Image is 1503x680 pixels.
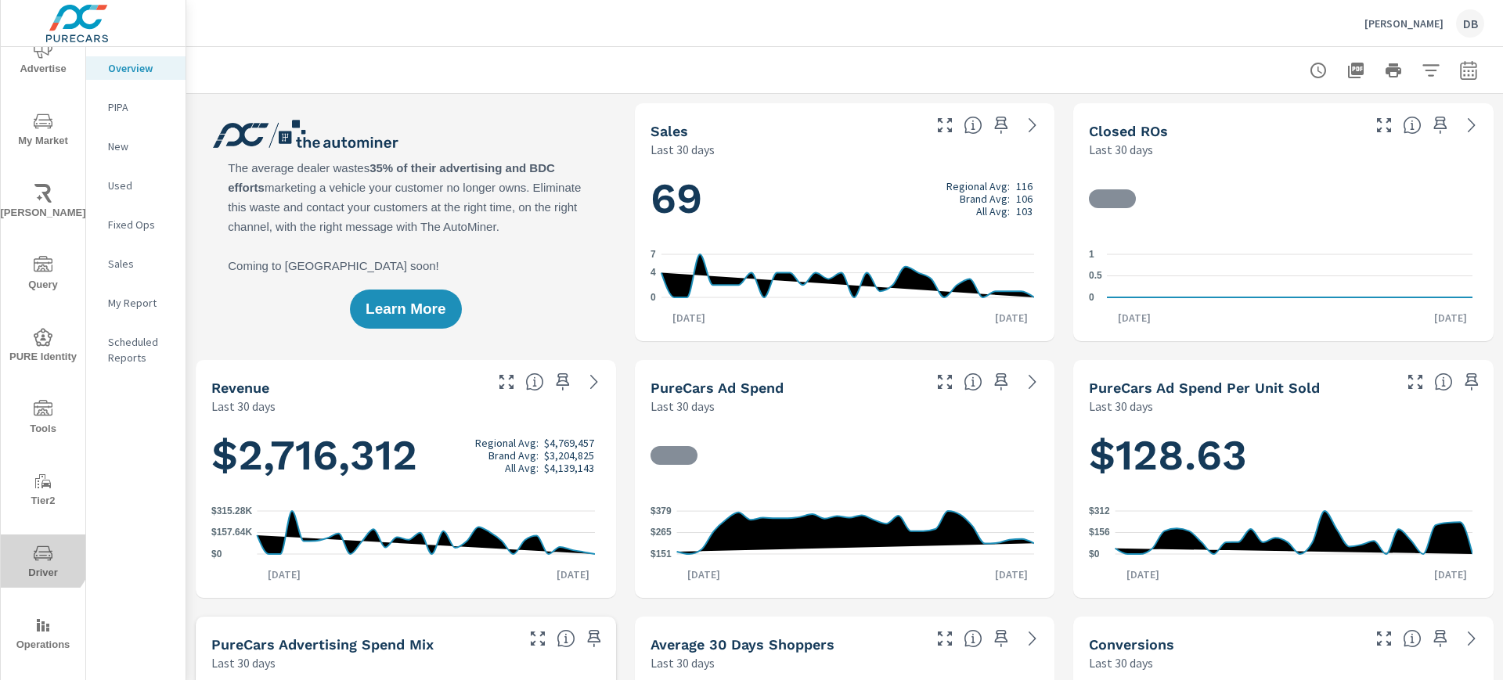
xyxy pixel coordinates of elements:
[1089,653,1153,672] p: Last 30 days
[1116,567,1170,582] p: [DATE]
[1371,113,1397,138] button: Make Fullscreen
[108,139,173,154] p: New
[1459,113,1484,138] a: See more details in report
[1020,369,1045,394] a: See more details in report
[211,527,252,538] text: $157.64K
[86,135,186,158] div: New
[984,310,1039,326] p: [DATE]
[651,123,688,139] h5: Sales
[1428,626,1453,651] span: Save this to your personalized report
[5,472,81,510] span: Tier2
[676,567,731,582] p: [DATE]
[651,268,656,279] text: 4
[366,302,445,316] span: Learn More
[86,174,186,197] div: Used
[550,369,575,394] span: Save this to your personalized report
[5,616,81,654] span: Operations
[1016,205,1033,218] p: 103
[1340,55,1371,86] button: "Export Report to PDF"
[211,429,600,482] h1: $2,716,312
[546,567,600,582] p: [DATE]
[1089,527,1110,538] text: $156
[475,437,539,449] p: Regional Avg:
[1371,626,1397,651] button: Make Fullscreen
[108,99,173,115] p: PIPA
[1089,380,1320,396] h5: PureCars Ad Spend Per Unit Sold
[1089,549,1100,559] text: $0
[1089,292,1094,303] text: 0
[932,626,957,651] button: Make Fullscreen
[108,256,173,272] p: Sales
[1403,629,1422,648] span: The number of dealer-specified goals completed by a visitor. [Source: This data is provided by th...
[525,626,550,651] button: Make Fullscreen
[984,567,1039,582] p: [DATE]
[651,506,672,516] text: $379
[211,549,222,559] text: $0
[960,192,1010,205] p: Brand Avg:
[350,290,461,329] button: Learn More
[651,292,656,303] text: 0
[1089,271,1102,282] text: 0.5
[5,40,81,78] span: Advertise
[1459,626,1484,651] a: See more details in report
[108,178,173,193] p: Used
[1428,113,1453,138] span: Save this to your personalized report
[651,397,715,416] p: Last 30 days
[1378,55,1409,86] button: Print Report
[1089,397,1153,416] p: Last 30 days
[108,217,173,232] p: Fixed Ops
[989,626,1014,651] span: Save this to your personalized report
[1089,249,1094,260] text: 1
[1089,429,1478,482] h1: $128.63
[1423,567,1478,582] p: [DATE]
[964,372,982,391] span: Total cost of media for all PureCars channels for the selected dealership group over the selected...
[1364,16,1444,31] p: [PERSON_NAME]
[488,449,539,462] p: Brand Avg:
[1456,9,1484,38] div: DB
[651,653,715,672] p: Last 30 days
[211,636,434,653] h5: PureCars Advertising Spend Mix
[86,252,186,275] div: Sales
[989,113,1014,138] span: Save this to your personalized report
[1089,123,1168,139] h5: Closed ROs
[257,567,312,582] p: [DATE]
[651,172,1040,225] h1: 69
[525,372,544,391] span: Total sales revenue over the selected date range. [Source: This data is sourced from the dealer’s...
[964,116,982,135] span: Number of vehicles sold by the dealership over the selected date range. [Source: This data is sou...
[544,462,594,474] p: $4,139,143
[582,626,607,651] span: Save this to your personalized report
[86,95,186,119] div: PIPA
[651,249,656,260] text: 7
[932,369,957,394] button: Make Fullscreen
[108,295,173,311] p: My Report
[211,397,276,416] p: Last 30 days
[5,400,81,438] span: Tools
[651,140,715,159] p: Last 30 days
[1403,116,1422,135] span: Number of Repair Orders Closed by the selected dealership group over the selected time range. [So...
[964,629,982,648] span: A rolling 30 day total of daily Shoppers on the dealership website, averaged over the selected da...
[1415,55,1447,86] button: Apply Filters
[582,369,607,394] a: See more details in report
[211,653,276,672] p: Last 30 days
[494,369,519,394] button: Make Fullscreen
[108,60,173,76] p: Overview
[108,334,173,365] p: Scheduled Reports
[557,629,575,648] span: This table looks at how you compare to the amount of budget you spend per channel as opposed to y...
[1089,140,1153,159] p: Last 30 days
[5,544,81,582] span: Driver
[5,112,81,150] span: My Market
[544,437,594,449] p: $4,769,457
[651,636,834,653] h5: Average 30 Days Shoppers
[1453,55,1484,86] button: Select Date Range
[651,549,672,559] text: $151
[211,506,252,516] text: $315.28K
[5,256,81,294] span: Query
[1089,506,1110,516] text: $312
[211,380,269,396] h5: Revenue
[989,369,1014,394] span: Save this to your personalized report
[1107,310,1162,326] p: [DATE]
[651,380,784,396] h5: PureCars Ad Spend
[505,462,539,474] p: All Avg:
[86,330,186,369] div: Scheduled Reports
[1434,372,1453,391] span: Average cost of advertising per each vehicle sold at the dealer over the selected date range. The...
